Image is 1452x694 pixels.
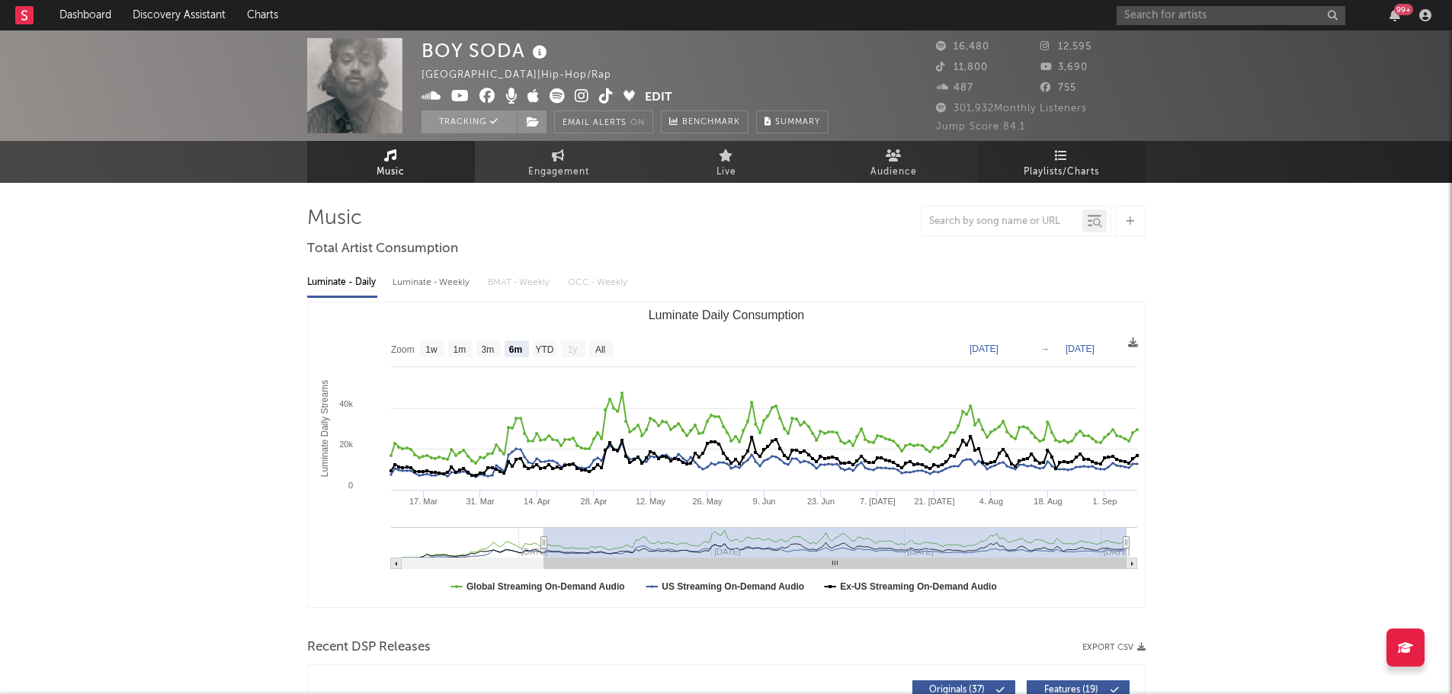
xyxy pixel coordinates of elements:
[421,110,517,133] button: Tracking
[1394,4,1413,15] div: 99 +
[936,83,973,93] span: 487
[1040,83,1076,93] span: 755
[481,344,494,355] text: 3m
[554,110,653,133] button: Email AlertsOn
[661,110,748,133] a: Benchmark
[1040,42,1091,52] span: 12,595
[870,163,917,181] span: Audience
[339,440,353,449] text: 20k
[635,497,665,506] text: 12. May
[1040,62,1088,72] span: 3,690
[716,163,736,181] span: Live
[453,344,466,355] text: 1m
[1066,344,1095,354] text: [DATE]
[580,497,607,506] text: 28. Apr
[860,497,896,506] text: 7. [DATE]
[1092,497,1117,506] text: 1. Sep
[682,114,740,132] span: Benchmark
[475,141,643,183] a: Engagement
[528,163,589,181] span: Engagement
[936,104,1087,114] span: 301,932 Monthly Listeners
[524,497,550,506] text: 14. Apr
[775,118,820,126] span: Summary
[1024,163,1099,181] span: Playlists/Charts
[339,399,353,408] text: 40k
[752,497,775,506] text: 9. Jun
[377,163,405,181] span: Music
[936,62,988,72] span: 11,800
[648,309,804,321] text: Luminate Daily Consumption
[840,581,997,592] text: Ex-US Streaming On-Demand Audio
[425,344,438,355] text: 1w
[692,497,723,506] text: 26. May
[1117,6,1345,25] input: Search for artists
[1034,497,1062,506] text: 18. Aug
[307,270,377,296] div: Luminate - Daily
[535,344,553,355] text: YTD
[307,638,431,657] span: Recent DSP Releases
[508,344,521,355] text: 6m
[307,141,475,183] a: Music
[970,344,998,354] text: [DATE]
[308,302,1145,607] svg: Luminate Daily Consumption
[978,141,1146,183] a: Playlists/Charts
[348,481,352,490] text: 0
[466,581,625,592] text: Global Streaming On-Demand Audio
[409,497,438,506] text: 17. Mar
[1082,643,1146,652] button: Export CSV
[307,240,458,258] span: Total Artist Consumption
[1040,344,1050,354] text: →
[922,216,1082,228] input: Search by song name or URL
[806,497,834,506] text: 23. Jun
[421,66,629,85] div: [GEOGRAPHIC_DATA] | Hip-Hop/Rap
[643,141,810,183] a: Live
[393,270,473,296] div: Luminate - Weekly
[979,497,1002,506] text: 4. Aug
[662,581,804,592] text: US Streaming On-Demand Audio
[421,38,551,63] div: BOY SODA
[391,344,415,355] text: Zoom
[810,141,978,183] a: Audience
[936,122,1025,132] span: Jump Score: 84.1
[567,344,577,355] text: 1y
[1389,9,1400,21] button: 99+
[595,344,604,355] text: All
[319,380,330,477] text: Luminate Daily Streams
[1103,547,1130,556] text: [DATE]
[756,110,829,133] button: Summary
[936,42,989,52] span: 16,480
[466,497,495,506] text: 31. Mar
[914,497,954,506] text: 21. [DATE]
[630,119,645,127] em: On
[645,88,672,107] button: Edit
